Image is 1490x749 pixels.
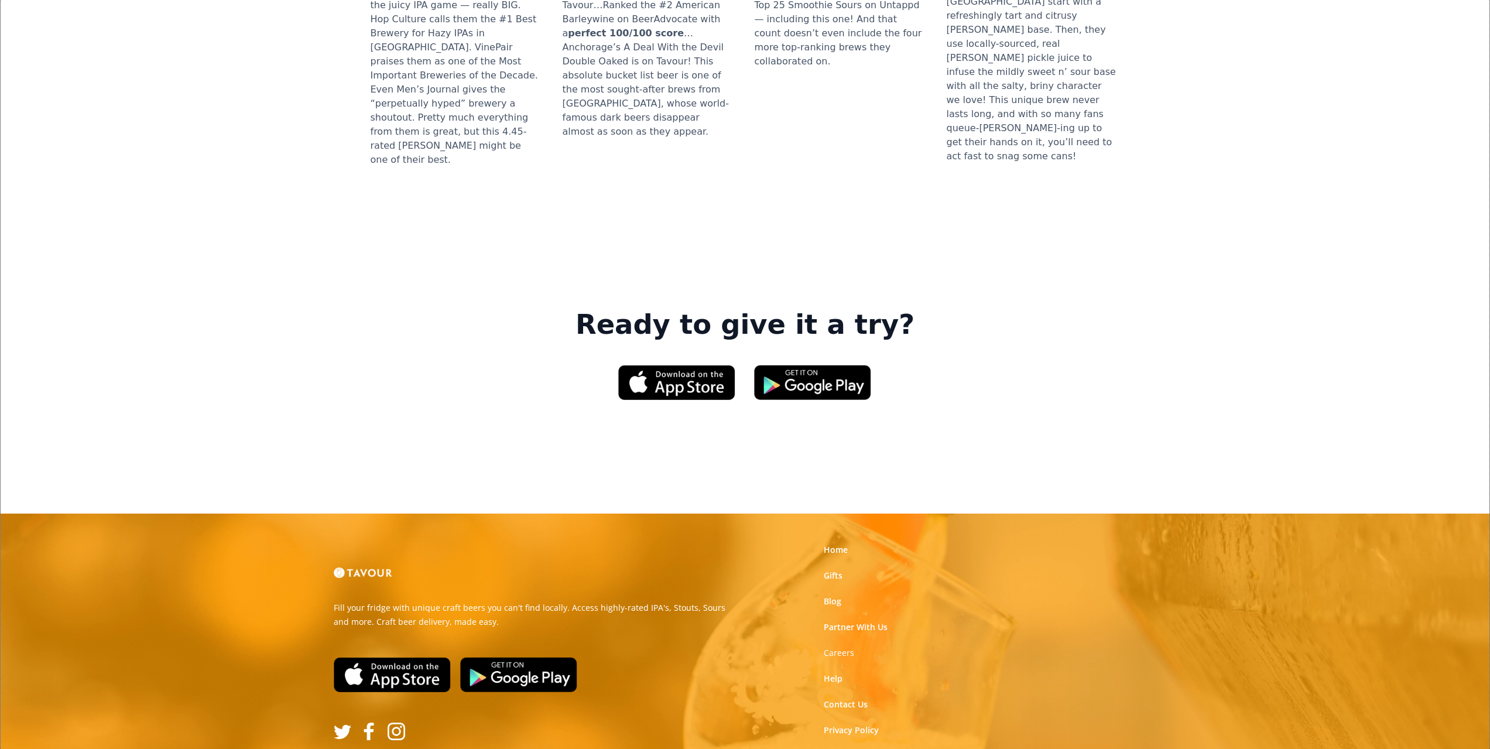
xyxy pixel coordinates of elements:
[824,647,854,659] a: Careers
[568,28,684,39] strong: perfect 100/100 score
[824,596,841,607] a: Blog
[824,544,848,556] a: Home
[576,309,914,341] strong: Ready to give it a try?
[334,601,737,629] p: Fill your fridge with unique craft beers you can't find locally. Access highly-rated IPA's, Stout...
[824,673,842,685] a: Help
[824,621,888,633] a: Partner With Us
[824,699,868,710] a: Contact Us
[824,570,842,582] a: Gifts
[824,724,879,736] a: Privacy Policy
